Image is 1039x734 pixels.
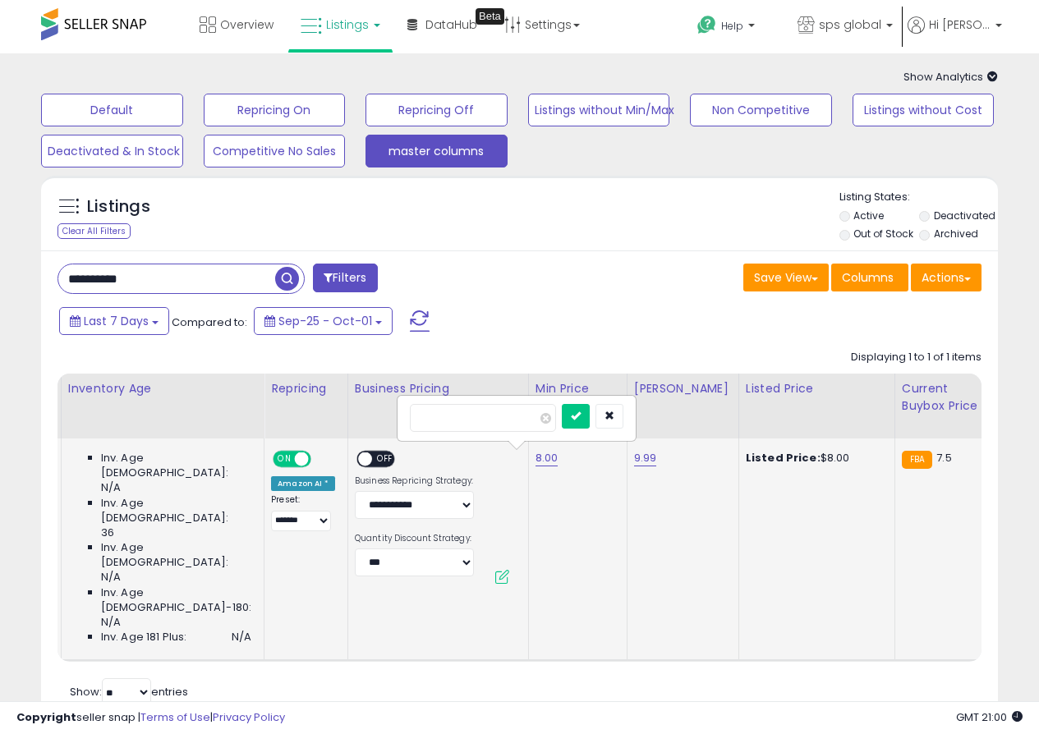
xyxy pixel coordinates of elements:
button: Repricing On [204,94,346,126]
button: Filters [313,264,377,292]
button: Non Competitive [690,94,832,126]
span: ON [274,452,295,466]
a: Terms of Use [140,709,210,725]
span: Show Analytics [903,69,998,85]
div: seller snap | | [16,710,285,726]
button: Listings without Min/Max [528,94,670,126]
a: Help [684,2,783,53]
div: Current Buybox Price [902,380,986,415]
div: Repricing [271,380,341,397]
button: Competitive No Sales [204,135,346,167]
span: 36 [101,525,114,540]
span: sps global [819,16,881,33]
button: Save View [743,264,829,291]
div: [PERSON_NAME] [634,380,732,397]
span: N/A [101,570,121,585]
label: Business Repricing Strategy: [355,475,474,487]
button: Actions [911,264,982,291]
strong: Copyright [16,709,76,725]
span: Last 7 Days [84,313,149,329]
label: Deactivated [934,209,995,222]
div: Min Price [536,380,620,397]
small: FBA [902,451,932,469]
div: Preset: [271,494,335,531]
span: Inv. Age [DEMOGRAPHIC_DATA]-180: [101,585,251,615]
span: OFF [372,452,398,466]
label: Out of Stock [853,227,913,241]
span: Columns [842,269,894,286]
a: Privacy Policy [213,709,285,725]
button: Deactivated & In Stock [41,135,183,167]
div: Amazon AI * [271,476,335,491]
span: OFF [309,452,335,466]
label: Quantity Discount Strategy: [355,533,474,544]
button: master columns [365,135,508,167]
span: Help [721,19,743,33]
span: Inv. Age [DEMOGRAPHIC_DATA]: [101,540,251,570]
i: Get Help [696,15,717,35]
a: 8.00 [536,450,559,466]
div: Displaying 1 to 1 of 1 items [851,350,982,365]
span: Compared to: [172,314,247,330]
b: Listed Price: [746,450,821,466]
span: N/A [101,480,121,495]
span: Show: entries [70,684,188,700]
p: Listing States: [839,190,998,205]
div: Inventory Age [68,380,257,397]
span: Hi [PERSON_NAME] [929,16,991,33]
span: Inv. Age [DEMOGRAPHIC_DATA]: [101,496,251,525]
span: N/A [101,615,121,630]
span: Listings [326,16,369,33]
span: N/A [232,630,251,645]
a: Hi [PERSON_NAME] [908,16,1002,53]
span: Sep-25 - Oct-01 [278,313,372,329]
button: Repricing Off [365,94,508,126]
span: DataHub [425,16,477,33]
button: Columns [831,264,908,291]
button: Sep-25 - Oct-01 [254,307,393,335]
label: Archived [934,227,978,241]
span: 2025-10-10 21:00 GMT [956,709,1023,725]
button: Last 7 Days [59,307,169,335]
span: Inv. Age [DEMOGRAPHIC_DATA]: [101,451,251,480]
span: 7.5 [936,450,951,466]
button: Default [41,94,183,126]
div: Business Pricing [355,380,522,397]
span: Inv. Age 181 Plus: [101,630,187,645]
div: Clear All Filters [57,223,131,239]
span: Overview [220,16,274,33]
div: Tooltip anchor [476,8,504,25]
a: 9.99 [634,450,657,466]
div: $8.00 [746,451,882,466]
div: Listed Price [746,380,888,397]
h5: Listings [87,195,150,218]
button: Listings without Cost [853,94,995,126]
label: Active [853,209,884,222]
